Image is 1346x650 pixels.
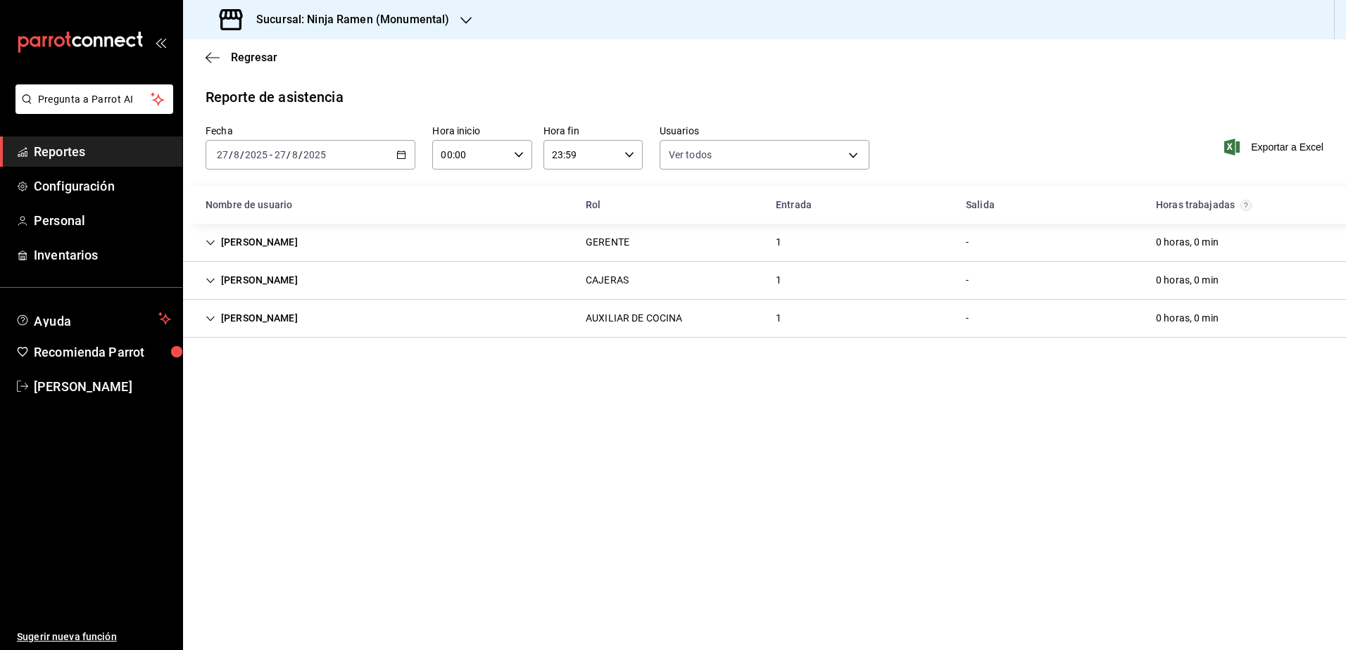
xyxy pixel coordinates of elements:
[240,149,244,160] span: /
[244,149,268,160] input: ----
[574,305,693,331] div: Cell
[206,51,277,64] button: Regresar
[660,126,869,136] label: Usuarios
[765,229,793,255] div: Cell
[270,149,272,160] span: -
[38,92,151,107] span: Pregunta a Parrot AI
[298,149,303,160] span: /
[183,224,1346,262] div: Row
[34,377,171,396] span: [PERSON_NAME]
[183,300,1346,338] div: Row
[34,343,171,362] span: Recomienda Parrot
[287,149,291,160] span: /
[432,126,532,136] label: Hora inicio
[574,267,640,293] div: Cell
[231,51,277,64] span: Regresar
[34,142,171,161] span: Reportes
[34,177,171,196] span: Configuración
[10,102,173,117] a: Pregunta a Parrot AI
[229,149,233,160] span: /
[1227,139,1323,155] button: Exportar a Excel
[1145,267,1230,293] div: Cell
[274,149,287,160] input: --
[955,192,1145,218] div: HeadCell
[216,149,229,160] input: --
[1145,305,1230,331] div: Cell
[183,186,1346,338] div: Container
[303,149,327,160] input: ----
[586,311,682,326] div: AUXILIAR DE COCINA
[955,267,980,293] div: Cell
[194,305,309,331] div: Cell
[183,186,1346,224] div: Head
[574,192,765,218] div: HeadCell
[765,267,793,293] div: Cell
[1240,200,1252,211] svg: El total de horas trabajadas por usuario es el resultado de la suma redondeada del registro de ho...
[233,149,240,160] input: --
[183,262,1346,300] div: Row
[194,229,309,255] div: Cell
[155,37,166,48] button: open_drawer_menu
[194,192,574,218] div: HeadCell
[543,126,643,136] label: Hora fin
[955,305,980,331] div: Cell
[1145,192,1335,218] div: HeadCell
[955,229,980,255] div: Cell
[206,87,344,108] div: Reporte de asistencia
[586,235,629,250] div: GERENTE
[1145,229,1230,255] div: Cell
[245,11,449,28] h3: Sucursal: Ninja Ramen (Monumental)
[765,192,955,218] div: HeadCell
[34,310,153,327] span: Ayuda
[206,126,415,136] label: Fecha
[15,84,173,114] button: Pregunta a Parrot AI
[194,267,309,293] div: Cell
[765,305,793,331] div: Cell
[34,246,171,265] span: Inventarios
[291,149,298,160] input: --
[34,211,171,230] span: Personal
[669,148,712,162] span: Ver todos
[17,630,171,644] span: Sugerir nueva función
[574,229,641,255] div: Cell
[586,273,629,288] div: CAJERAS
